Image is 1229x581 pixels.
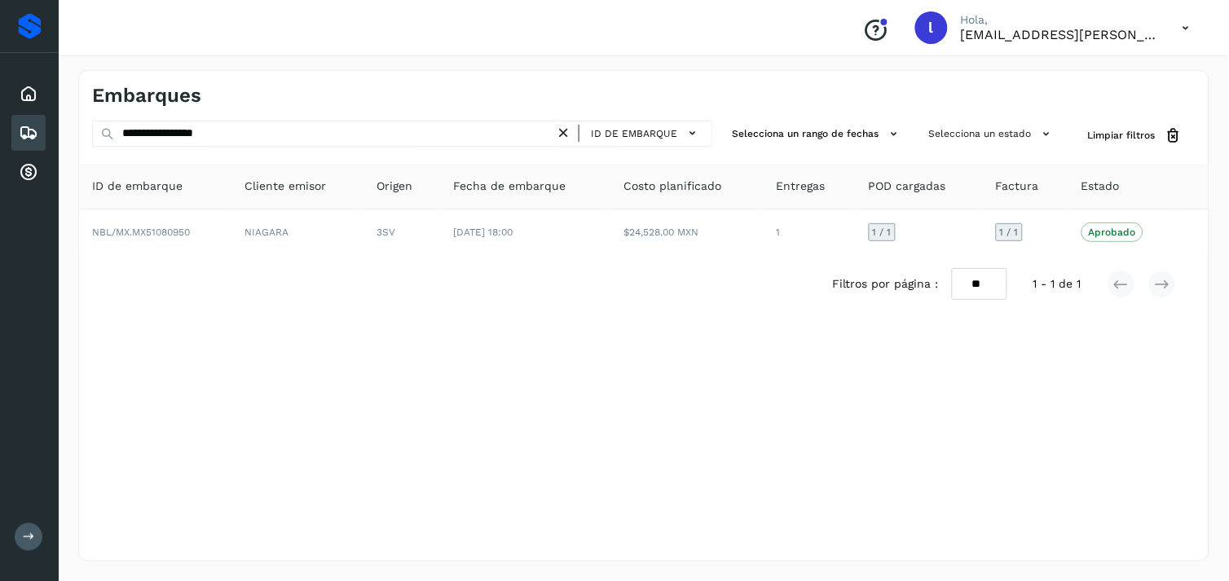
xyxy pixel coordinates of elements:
span: 1 / 1 [1000,227,1019,237]
td: NIAGARA [231,209,363,255]
button: Limpiar filtros [1075,121,1196,151]
p: lauraamalia.castillo@xpertal.com [961,27,1156,42]
td: $24,528.00 MXN [610,209,763,255]
p: Aprobado [1089,227,1136,238]
span: ID de embarque [591,126,677,141]
td: 1 [763,209,855,255]
button: ID de embarque [586,121,706,145]
span: Filtros por página : [832,275,939,293]
span: Origen [377,178,413,195]
span: [DATE] 18:00 [453,227,513,238]
span: POD cargadas [869,178,946,195]
button: Selecciona un rango de fechas [726,121,910,147]
span: 1 - 1 de 1 [1033,275,1081,293]
span: Entregas [776,178,825,195]
button: Selecciona un estado [923,121,1062,147]
div: Cuentas por cobrar [11,154,46,190]
span: Estado [1081,178,1120,195]
span: Fecha de embarque [453,178,566,195]
p: Hola, [961,13,1156,27]
h4: Embarques [92,84,201,108]
div: Inicio [11,76,46,112]
span: NBL/MX.MX51080950 [92,227,190,238]
span: Factura [996,178,1039,195]
span: Cliente emisor [244,178,326,195]
span: ID de embarque [92,178,183,195]
span: 1 / 1 [873,227,892,237]
span: Costo planificado [623,178,721,195]
span: Limpiar filtros [1088,128,1156,143]
div: Embarques [11,115,46,151]
td: 3SV [364,209,441,255]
